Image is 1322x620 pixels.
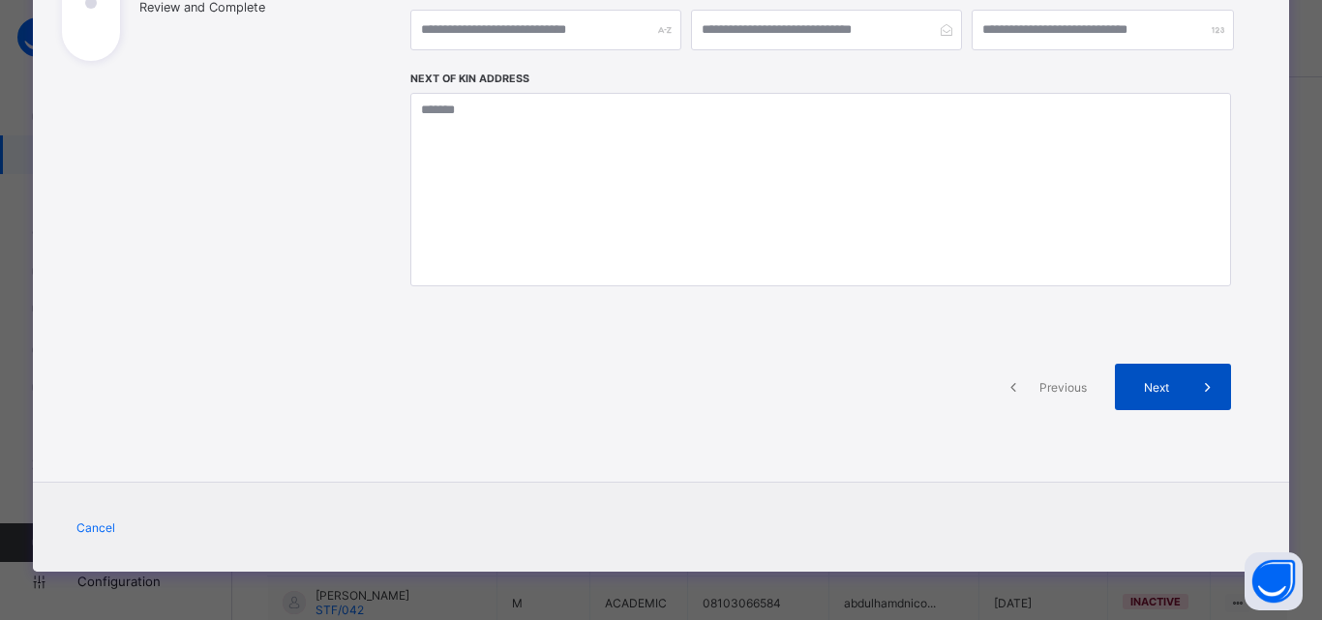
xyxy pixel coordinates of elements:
[410,73,529,85] label: Next of Kin Address
[76,520,115,535] span: Cancel
[1245,552,1303,610] button: Open asap
[1037,380,1090,395] span: Previous
[1129,380,1185,395] span: Next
